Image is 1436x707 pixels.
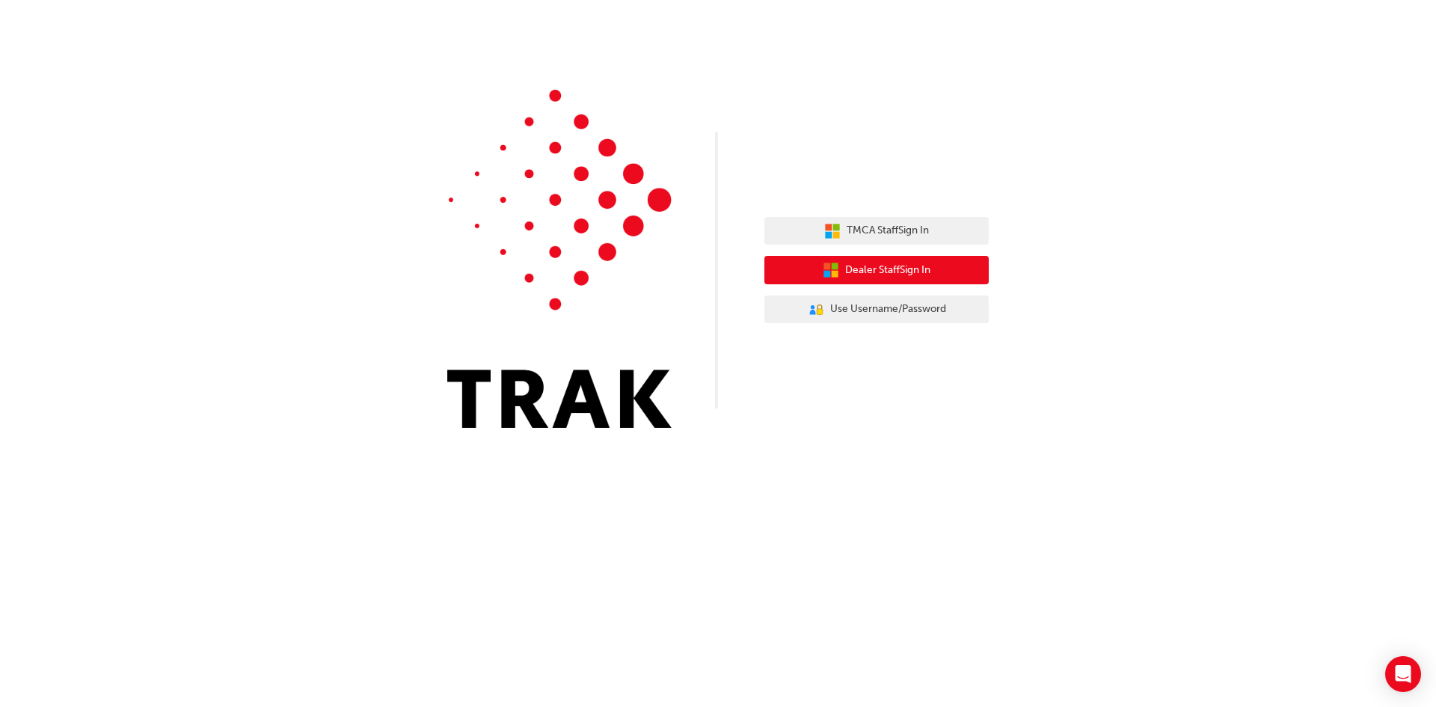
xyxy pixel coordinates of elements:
button: Dealer StaffSign In [764,256,989,284]
div: Open Intercom Messenger [1385,656,1421,692]
img: Trak [447,90,672,428]
button: Use Username/Password [764,296,989,324]
span: Use Username/Password [830,301,946,318]
span: TMCA Staff Sign In [847,222,929,239]
button: TMCA StaffSign In [764,217,989,245]
span: Dealer Staff Sign In [845,262,930,279]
